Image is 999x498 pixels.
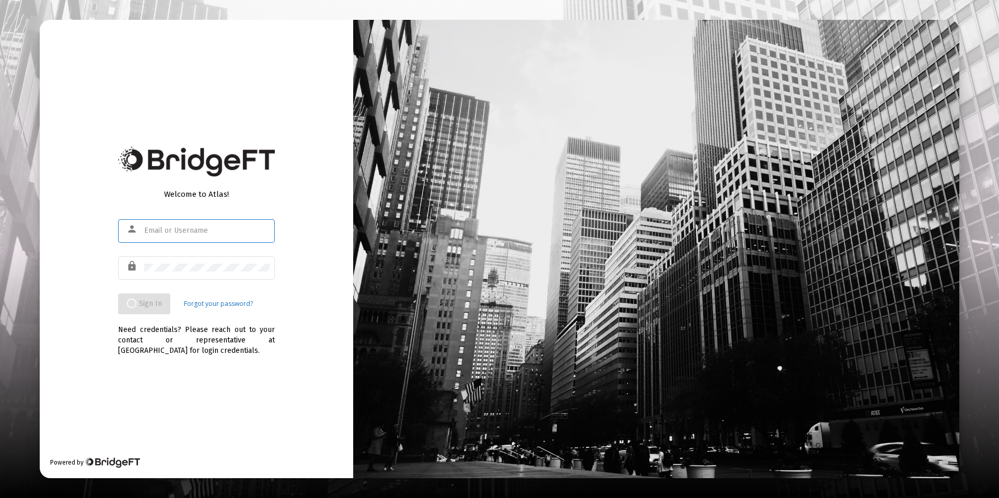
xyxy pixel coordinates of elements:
[118,293,170,314] button: Sign In
[126,299,162,308] span: Sign In
[126,260,139,272] mat-icon: lock
[118,147,275,176] img: Bridge Financial Technology Logo
[184,299,253,309] a: Forgot your password?
[50,457,140,468] div: Powered by
[85,457,140,468] img: Bridge Financial Technology Logo
[118,314,275,356] div: Need credentials? Please reach out to your contact or representative at [GEOGRAPHIC_DATA] for log...
[126,223,139,235] mat-icon: person
[118,189,275,199] div: Welcome to Atlas!
[144,227,270,235] input: Email or Username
